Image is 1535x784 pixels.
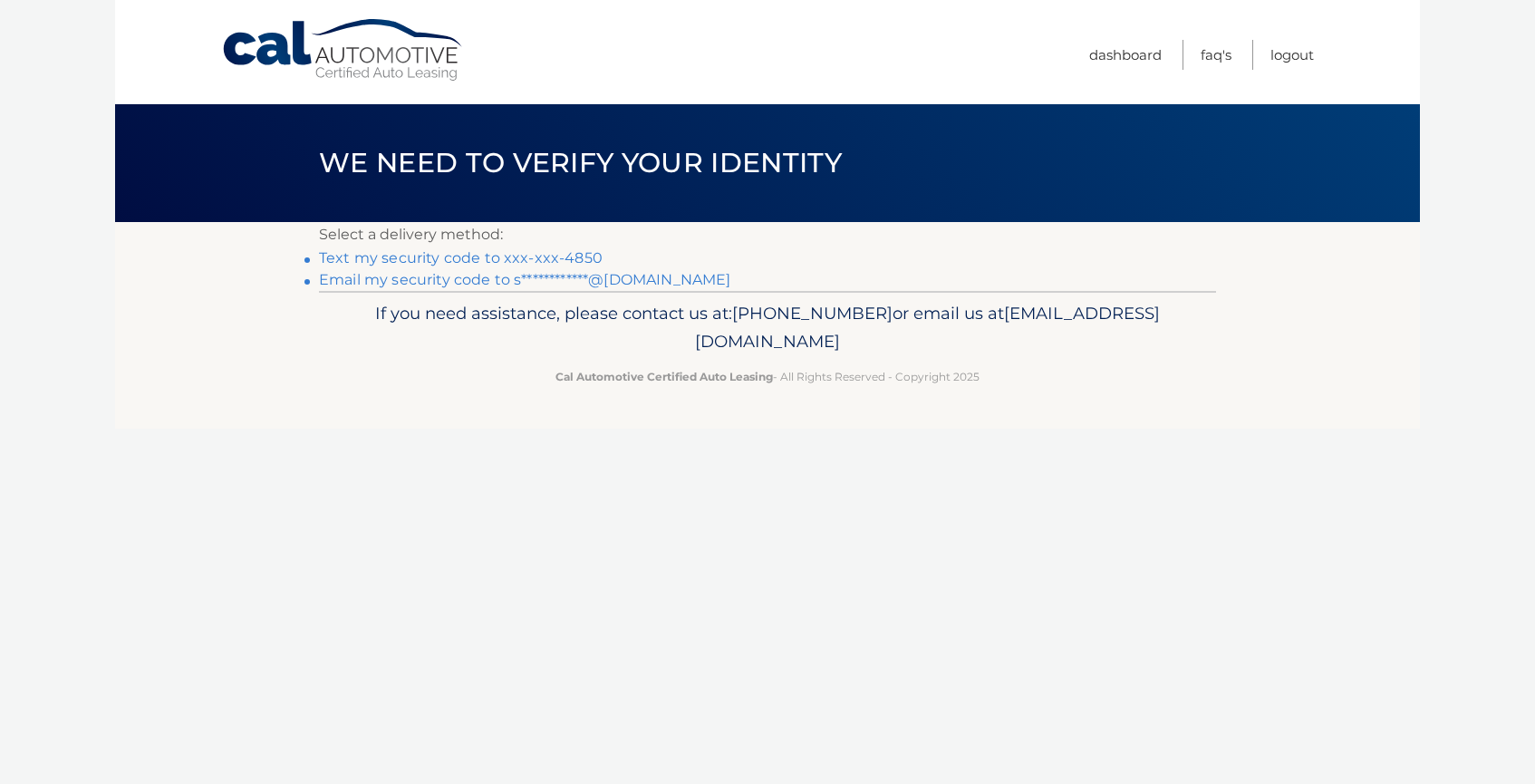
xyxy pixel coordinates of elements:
a: FAQ's [1201,40,1231,70]
a: Logout [1270,40,1314,70]
a: Dashboard [1089,40,1162,70]
a: Cal Automotive [221,18,466,82]
span: [PHONE_NUMBER] [732,303,893,324]
a: Text my security code to xxx-xxx-4850 [319,249,603,266]
strong: Cal Automotive Certified Auto Leasing [555,370,773,383]
p: If you need assistance, please contact us at: or email us at [331,299,1204,357]
p: - All Rights Reserved - Copyright 2025 [331,367,1204,386]
span: We need to verify your identity [319,146,842,179]
p: Select a delivery method: [319,222,1216,247]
